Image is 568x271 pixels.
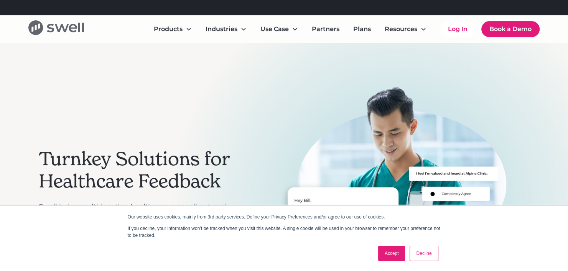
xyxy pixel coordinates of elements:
[379,21,433,37] div: Resources
[28,20,84,38] a: home
[410,246,438,261] a: Decline
[378,246,405,261] a: Accept
[199,21,253,37] div: Industries
[128,214,441,220] p: Our website uses cookies, mainly from 3rd party services. Define your Privacy Preferences and/or ...
[347,21,377,37] a: Plans
[148,21,198,37] div: Products
[39,202,246,233] p: Swell helps multi-location healthcare orgs roll out and monitor feedback programs that improve em...
[385,25,417,34] div: Resources
[39,148,246,192] h2: Turnkey Solutions for Healthcare Feedback
[260,25,289,34] div: Use Case
[154,25,183,34] div: Products
[254,21,304,37] div: Use Case
[206,25,237,34] div: Industries
[437,188,568,271] iframe: Chat Widget
[481,21,540,37] a: Book a Demo
[440,21,475,37] a: Log In
[128,225,441,239] p: If you decline, your information won’t be tracked when you visit this website. A single cookie wi...
[306,21,346,37] a: Partners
